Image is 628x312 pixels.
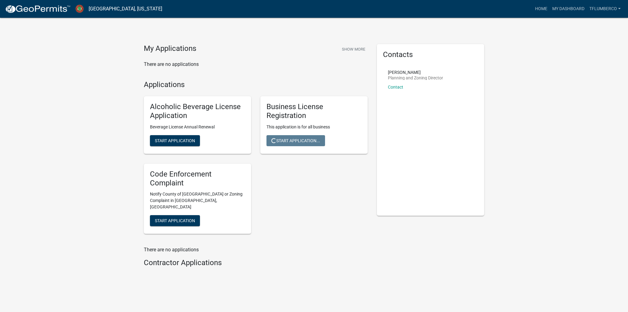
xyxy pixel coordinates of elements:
[383,50,478,59] h5: Contacts
[144,44,196,53] h4: My Applications
[266,102,362,120] h5: Business License Registration
[144,258,368,267] h4: Contractor Applications
[144,258,368,270] wm-workflow-list-section: Contractor Applications
[150,191,245,210] p: Notify County of [GEOGRAPHIC_DATA] or Zoning Complaint in [GEOGRAPHIC_DATA], [GEOGRAPHIC_DATA]
[339,44,368,54] button: Show More
[155,138,195,143] span: Start Application
[150,135,200,146] button: Start Application
[388,85,403,89] a: Contact
[266,124,362,130] p: This application is for all business
[150,170,245,188] h5: Code Enforcement Complaint
[587,3,623,15] a: tflumberco
[89,4,162,14] a: [GEOGRAPHIC_DATA], [US_STATE]
[75,5,84,13] img: Jasper County, Georgia
[271,138,320,143] span: Start Application...
[150,102,245,120] h5: Alcoholic Beverage License Application
[388,76,443,80] p: Planning and Zoning Director
[144,80,368,239] wm-workflow-list-section: Applications
[266,135,325,146] button: Start Application...
[144,80,368,89] h4: Applications
[150,215,200,226] button: Start Application
[388,70,443,74] p: [PERSON_NAME]
[144,246,368,253] p: There are no applications
[550,3,587,15] a: My Dashboard
[150,124,245,130] p: Beverage License Annual Renewal
[533,3,550,15] a: Home
[155,218,195,223] span: Start Application
[144,61,368,68] p: There are no applications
